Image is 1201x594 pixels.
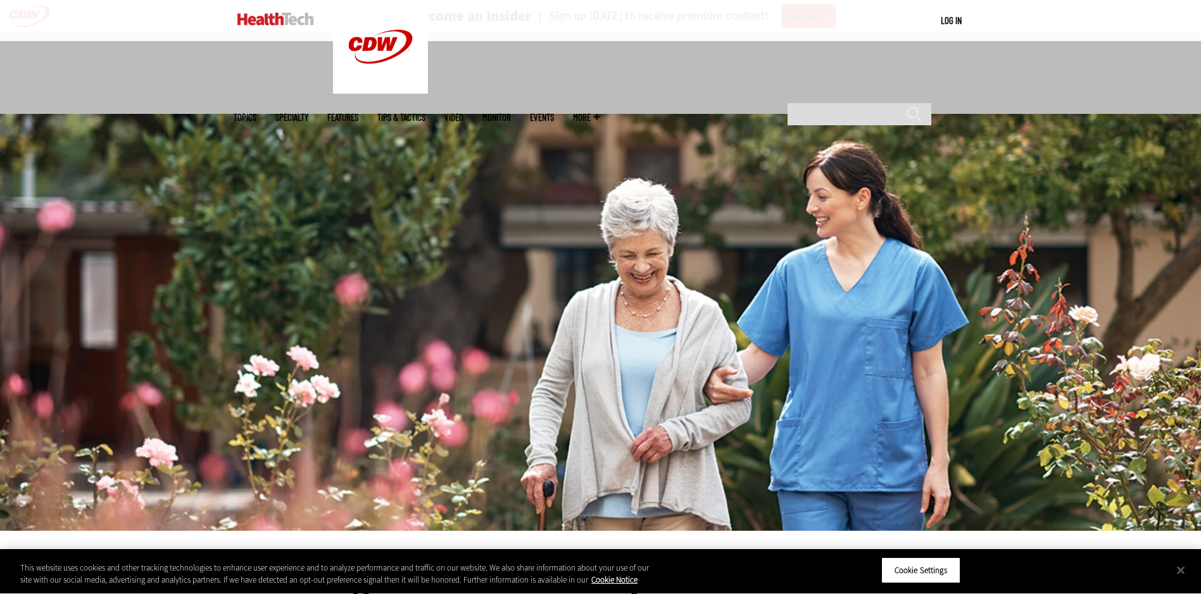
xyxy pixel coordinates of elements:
a: Features [327,113,358,122]
button: Cookie Settings [881,557,960,584]
a: More information about your privacy [591,575,638,586]
span: Specialty [275,113,308,122]
div: User menu [941,14,962,27]
button: Close [1167,556,1195,584]
img: Home [237,13,314,25]
span: Topics [234,113,256,122]
div: This website uses cookies and other tracking technologies to enhance user experience and to analy... [20,562,660,586]
a: MonITor [482,113,511,122]
a: CDW [333,84,428,97]
a: Events [530,113,554,122]
a: Security [253,547,294,559]
a: Log in [941,15,962,26]
span: More [573,113,600,122]
a: Tips & Tactics [377,113,425,122]
a: Video [444,113,463,122]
